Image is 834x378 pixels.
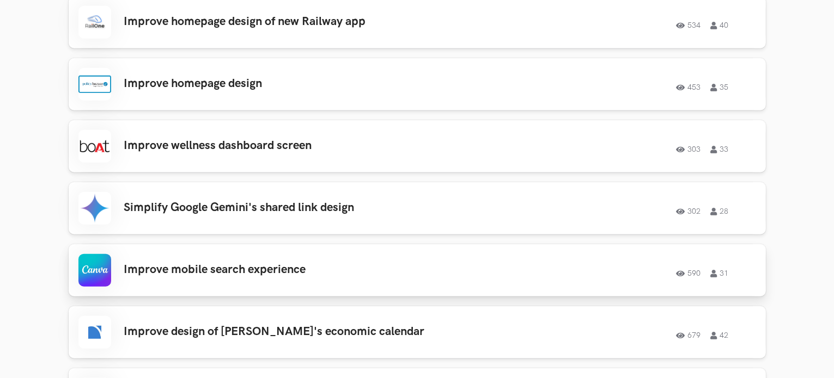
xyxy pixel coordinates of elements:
h3: Improve homepage design of new Railway app [124,15,434,29]
a: Simplify Google Gemini's shared link design 302 28 [69,182,766,234]
h3: Improve homepage design [124,77,434,91]
h3: Simplify Google Gemini's shared link design [124,201,434,215]
a: Improve wellness dashboard screen 303 33 [69,120,766,172]
span: 28 [711,208,729,215]
span: 590 [677,270,701,277]
h3: Improve mobile search experience [124,263,434,277]
h3: Improve wellness dashboard screen [124,139,434,153]
span: 31 [711,270,729,277]
a: Improve homepage design 453 35 [69,58,766,110]
span: 42 [711,332,729,339]
a: Improve mobile search experience 590 31 [69,244,766,296]
a: Improve design of [PERSON_NAME]'s economic calendar 679 42 [69,306,766,358]
span: 302 [677,208,701,215]
span: 35 [711,84,729,91]
span: 534 [677,22,701,29]
span: 453 [677,84,701,91]
span: 303 [677,146,701,153]
span: 679 [677,332,701,339]
span: 33 [711,146,729,153]
h3: Improve design of [PERSON_NAME]'s economic calendar [124,325,434,339]
span: 40 [711,22,729,29]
